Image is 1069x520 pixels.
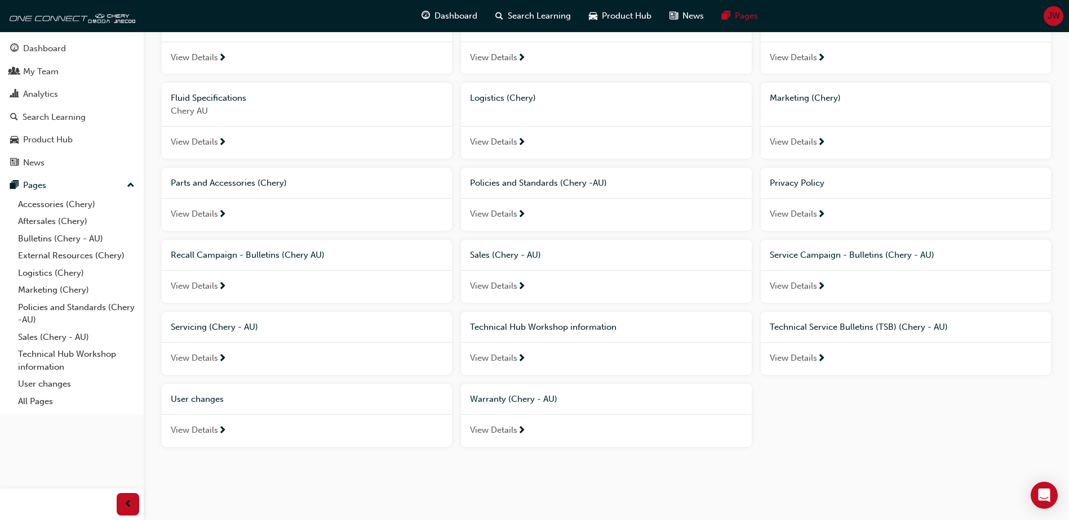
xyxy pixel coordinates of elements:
span: next-icon [517,53,526,64]
div: Dashboard [23,42,66,55]
span: car-icon [10,135,19,145]
a: Product Hub [5,129,139,150]
span: Servicing (Chery - AU) [171,322,258,332]
span: chart-icon [10,89,19,100]
span: guage-icon [10,44,19,54]
span: Service Campaign - Bulletins (Chery - AU) [770,250,934,260]
a: Technical Service Bulletins (TSB) (Chery - AU)View Details [761,312,1051,375]
a: My Team [5,61,139,82]
span: View Details [470,352,517,365]
a: Accessories (Chery) [14,196,139,213]
span: Product Hub [602,10,651,23]
img: oneconnect [6,5,135,27]
span: View Details [770,280,817,293]
span: next-icon [218,210,227,220]
a: search-iconSearch Learning [486,5,580,28]
a: Aftersales (Chery) [14,213,139,230]
span: View Details [171,208,218,221]
button: Pages [5,175,139,196]
span: next-icon [817,354,826,364]
span: Warranty (Chery - AU) [470,394,557,404]
a: Warranty (Chery - AU)View Details [461,384,751,447]
span: View Details [470,280,517,293]
a: All Pages [14,393,139,410]
span: car-icon [589,9,597,23]
span: Fluid Specifications [171,93,246,103]
span: pages-icon [722,9,730,23]
span: next-icon [817,210,826,220]
span: View Details [171,352,218,365]
a: User changesView Details [162,384,452,447]
a: User changes [14,375,139,393]
button: JW [1044,6,1063,26]
span: View Details [770,352,817,365]
div: Product Hub [23,133,73,146]
div: News [23,156,45,169]
a: External Resources (Chery) [14,247,139,265]
a: Recall Campaign - Bulletins (Chery AU)View Details [162,240,452,303]
span: search-icon [495,9,503,23]
span: Logistics (Chery) [470,93,536,103]
span: next-icon [517,210,526,220]
span: Pages [735,10,758,23]
span: Technical Hub Workshop information [470,322,616,332]
span: pages-icon [10,181,19,191]
a: Privacy PolicyView Details [761,168,1051,231]
a: Fluid SpecificationsChery AUView Details [162,83,452,159]
a: Policies and Standards (Chery -AU)View Details [461,168,751,231]
span: JW [1048,10,1060,23]
span: prev-icon [124,497,132,512]
a: Policies and Standards (Chery -AU) [14,299,139,329]
div: Pages [23,179,46,192]
a: News [5,153,139,173]
span: View Details [470,424,517,437]
div: My Team [23,65,59,78]
a: car-iconProduct Hub [580,5,660,28]
a: Logistics (Chery)View Details [461,83,751,159]
span: View Details [470,51,517,64]
div: Analytics [23,88,58,101]
span: people-icon [10,67,19,77]
span: next-icon [517,138,526,148]
span: Privacy Policy [770,178,824,188]
a: Technical Hub Workshop informationView Details [461,312,751,375]
a: guage-iconDashboard [412,5,486,28]
span: Chery AU [171,105,443,118]
a: Technical Hub Workshop information [14,346,139,375]
a: Parts and Accessories (Chery)View Details [162,168,452,231]
span: news-icon [10,158,19,168]
span: View Details [770,136,817,149]
a: Sales (Chery - AU) [14,329,139,346]
a: Sales (Chery - AU)View Details [461,240,751,303]
a: Dashboard [5,38,139,59]
a: pages-iconPages [713,5,767,28]
span: View Details [770,208,817,221]
div: Open Intercom Messenger [1031,482,1058,509]
span: Sales (Chery - AU) [470,250,541,260]
span: Dashboard [434,10,477,23]
span: next-icon [517,354,526,364]
span: next-icon [517,426,526,436]
span: View Details [171,424,218,437]
span: Search Learning [508,10,571,23]
span: News [682,10,704,23]
span: Parts and Accessories (Chery) [171,178,287,188]
a: Marketing (Chery)View Details [761,83,1051,159]
span: up-icon [127,178,135,193]
span: View Details [470,136,517,149]
a: Analytics [5,84,139,105]
div: Search Learning [23,111,86,124]
span: Technical Service Bulletins (TSB) (Chery - AU) [770,322,948,332]
span: news-icon [669,9,678,23]
a: Servicing (Chery - AU)View Details [162,312,452,375]
span: Recall Campaign - Bulletins (Chery AU) [171,250,325,260]
span: View Details [470,208,517,221]
a: news-iconNews [660,5,713,28]
span: View Details [171,51,218,64]
span: next-icon [218,354,227,364]
span: User changes [171,394,224,404]
span: next-icon [218,282,227,292]
span: guage-icon [422,9,430,23]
